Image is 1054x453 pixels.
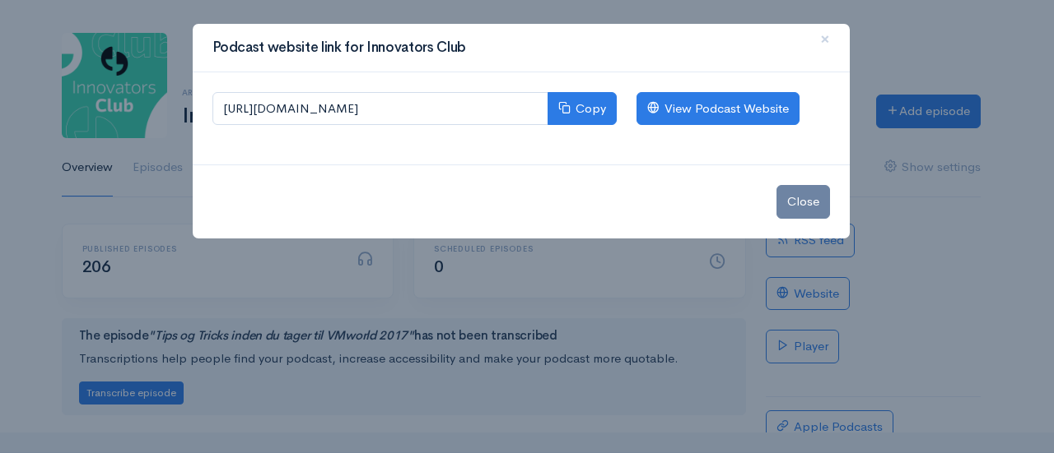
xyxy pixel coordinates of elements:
button: Copy [548,92,617,126]
button: Close [800,17,850,62]
h3: Podcast website link for Innovators Club [212,37,466,58]
span: × [820,27,830,51]
a: View Podcast Website [637,92,800,126]
button: Close [777,185,830,219]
